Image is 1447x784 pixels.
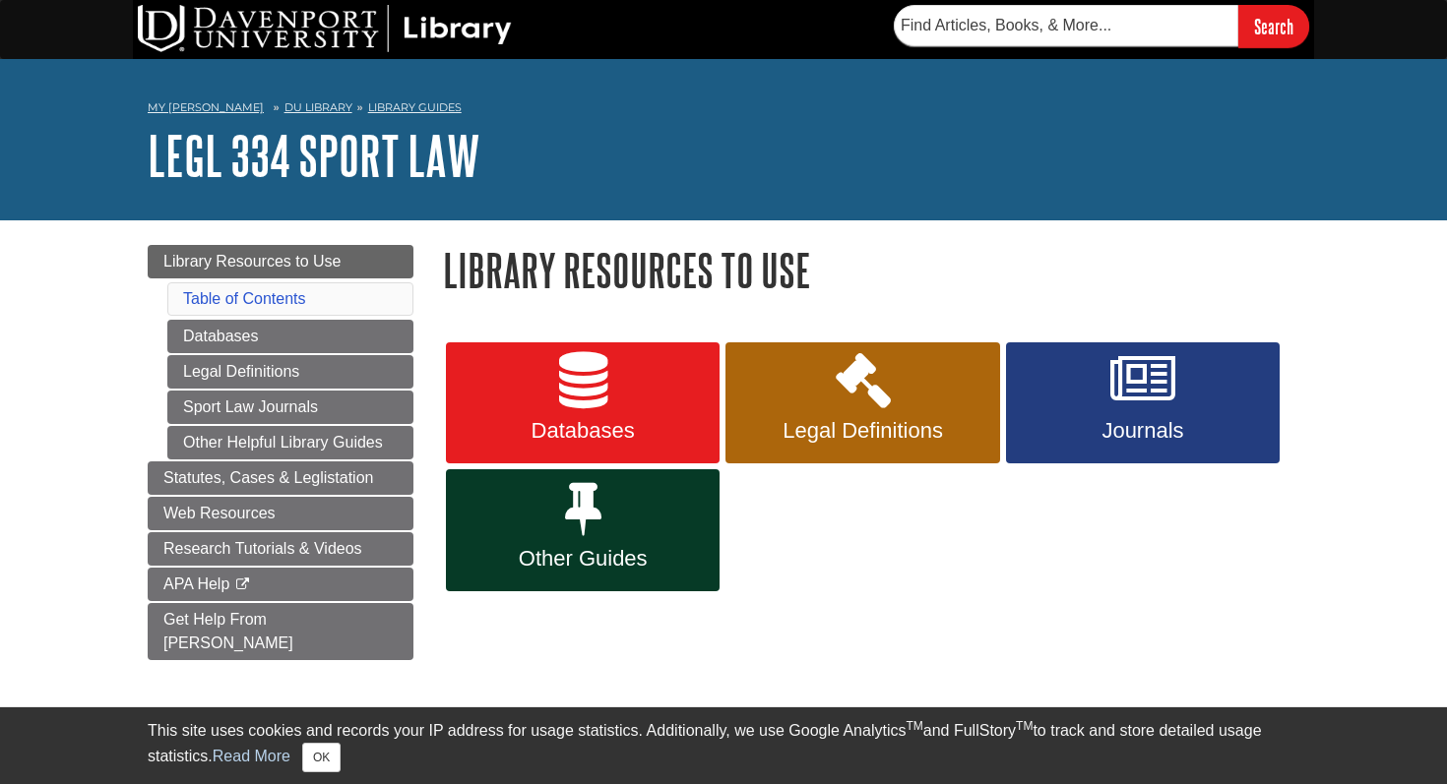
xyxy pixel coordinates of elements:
[368,100,462,114] a: Library Guides
[740,418,984,444] span: Legal Definitions
[163,469,373,486] span: Statutes, Cases & Leglistation
[461,546,705,572] span: Other Guides
[148,532,413,566] a: Research Tutorials & Videos
[163,253,342,270] span: Library Resources to Use
[138,5,512,52] img: DU Library
[148,125,480,186] a: LEGL 334 Sport Law
[234,578,251,591] i: This link opens in a new window
[148,245,413,660] div: Guide Page Menu
[725,342,999,464] a: Legal Definitions
[163,611,293,651] span: Get Help From [PERSON_NAME]
[148,603,413,660] a: Get Help From [PERSON_NAME]
[446,342,720,464] a: Databases
[167,426,413,459] a: Other Helpful Library Guides
[148,461,413,495] a: Statutes, Cases & Leglistation
[148,99,264,116] a: My [PERSON_NAME]
[148,497,413,530] a: Web Resources
[1016,719,1033,733] sup: TM
[163,575,229,592] span: APA Help
[906,719,922,733] sup: TM
[213,748,290,764] a: Read More
[148,245,413,278] a: Library Resources to Use
[302,743,341,772] button: Close
[163,540,362,557] span: Research Tutorials & Videos
[148,568,413,601] a: APA Help
[183,290,306,307] a: Table of Contents
[894,5,1309,47] form: Searches DU Library's articles, books, and more
[148,94,1299,126] nav: breadcrumb
[461,418,705,444] span: Databases
[167,320,413,353] a: Databases
[443,245,1299,295] h1: Library Resources to Use
[284,100,352,114] a: DU Library
[167,355,413,389] a: Legal Definitions
[894,5,1238,46] input: Find Articles, Books, & More...
[1006,342,1280,464] a: Journals
[163,505,276,521] span: Web Resources
[1021,418,1265,444] span: Journals
[446,469,720,591] a: Other Guides
[1238,5,1309,47] input: Search
[167,391,413,424] a: Sport Law Journals
[148,719,1299,772] div: This site uses cookies and records your IP address for usage statistics. Additionally, we use Goo...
